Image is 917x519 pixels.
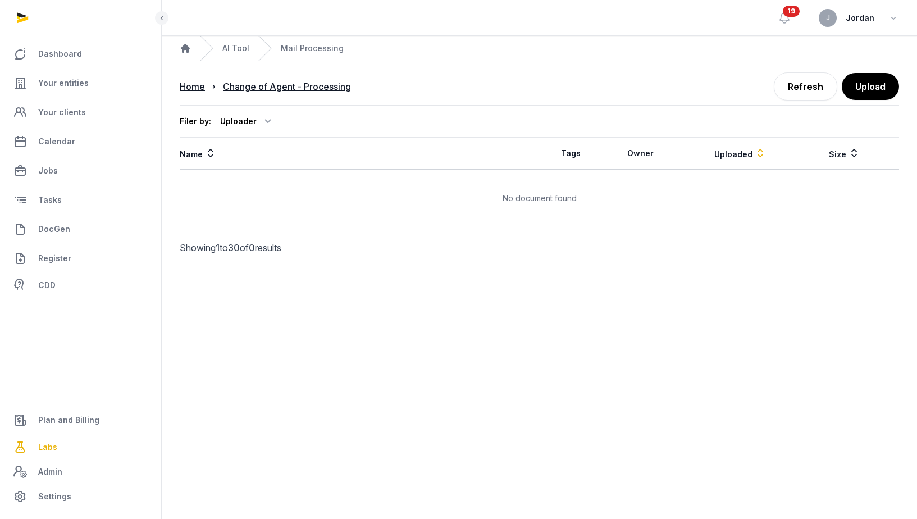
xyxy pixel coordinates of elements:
span: 19 [783,6,800,17]
th: Tags [540,138,603,170]
span: Settings [38,490,71,503]
span: DocGen [38,222,70,236]
a: Admin [9,461,152,483]
span: Dashboard [38,47,82,61]
p: No document found [180,193,898,204]
span: Tasks [38,193,62,207]
span: Mail Processing [281,43,344,54]
a: Calendar [9,128,152,155]
span: Calendar [38,135,75,148]
th: Owner [603,138,678,170]
a: Jobs [9,157,152,184]
span: Register [38,252,71,265]
span: 0 [249,242,255,253]
a: Labs [9,434,152,461]
button: J [819,9,837,27]
span: Jobs [38,164,58,177]
span: 30 [228,242,240,253]
div: Filer by: [180,116,211,127]
span: J [826,15,830,21]
a: Dashboard [9,40,152,67]
span: Plan and Billing [38,413,99,427]
span: CDD [38,279,56,292]
button: Upload [842,73,899,100]
th: Size [802,138,886,170]
a: Settings [9,483,152,510]
span: 1 [216,242,220,253]
th: Uploaded [678,138,802,170]
nav: Breadcrumb [180,73,540,100]
span: Jordan [846,11,874,25]
a: Refresh [774,72,837,101]
div: Home [180,80,205,93]
a: Your clients [9,99,152,126]
a: AI Tool [222,43,249,54]
div: Change of Agent - Processing [223,80,351,93]
a: Plan and Billing [9,407,152,434]
a: Your entities [9,70,152,97]
span: Your entities [38,76,89,90]
a: Register [9,245,152,272]
span: Your clients [38,106,86,119]
div: Uploader [220,112,275,130]
span: Admin [38,465,62,479]
a: Tasks [9,186,152,213]
span: Labs [38,440,57,454]
a: CDD [9,274,152,297]
a: DocGen [9,216,152,243]
p: Showing to of results [180,227,346,268]
nav: Breadcrumb [162,36,917,61]
th: Name [180,138,540,170]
